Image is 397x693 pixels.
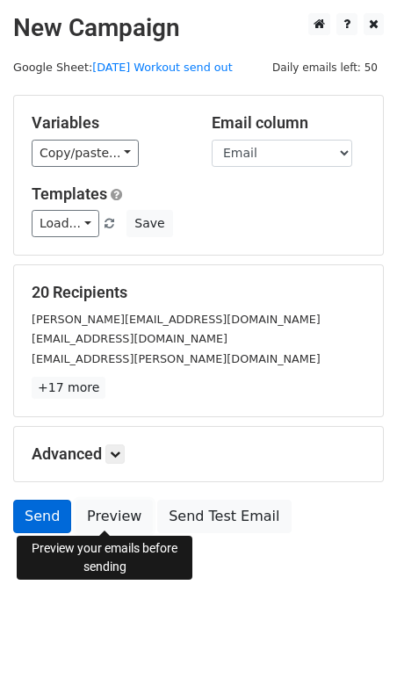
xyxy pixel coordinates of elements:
[157,500,291,533] a: Send Test Email
[32,352,321,365] small: [EMAIL_ADDRESS][PERSON_NAME][DOMAIN_NAME]
[32,140,139,167] a: Copy/paste...
[32,184,107,203] a: Templates
[13,13,384,43] h2: New Campaign
[32,210,99,237] a: Load...
[32,332,227,345] small: [EMAIL_ADDRESS][DOMAIN_NAME]
[309,609,397,693] iframe: Chat Widget
[17,536,192,580] div: Preview your emails before sending
[76,500,153,533] a: Preview
[126,210,172,237] button: Save
[13,500,71,533] a: Send
[266,61,384,74] a: Daily emails left: 50
[13,61,233,74] small: Google Sheet:
[32,313,321,326] small: [PERSON_NAME][EMAIL_ADDRESS][DOMAIN_NAME]
[32,444,365,464] h5: Advanced
[266,58,384,77] span: Daily emails left: 50
[32,113,185,133] h5: Variables
[32,377,105,399] a: +17 more
[92,61,233,74] a: [DATE] Workout send out
[212,113,365,133] h5: Email column
[32,283,365,302] h5: 20 Recipients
